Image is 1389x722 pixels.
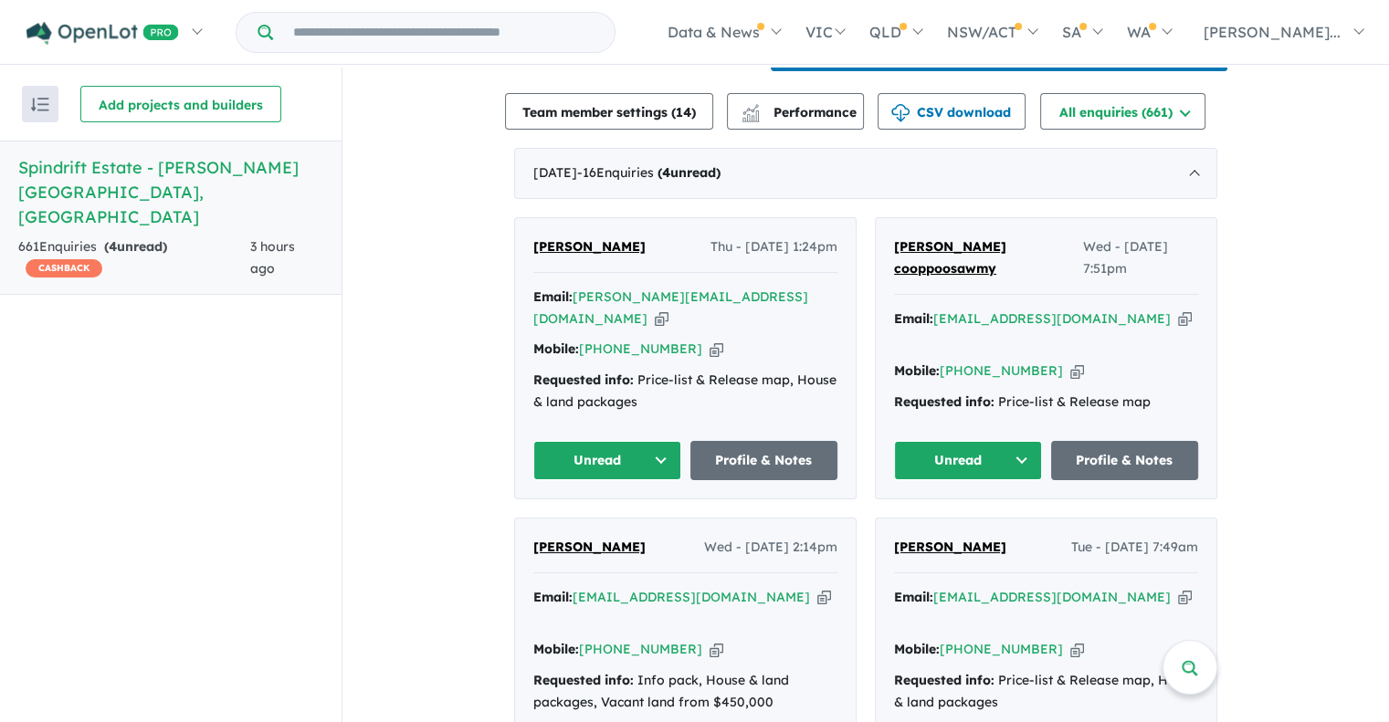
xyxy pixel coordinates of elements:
span: [PERSON_NAME] cooppoosawmy [894,238,1006,277]
span: 3 hours ago [250,238,295,277]
a: [PERSON_NAME][EMAIL_ADDRESS][DOMAIN_NAME] [533,288,808,327]
button: Copy [817,588,831,607]
strong: Mobile: [533,641,579,657]
strong: Requested info: [894,393,994,410]
button: All enquiries (661) [1040,93,1205,130]
a: [EMAIL_ADDRESS][DOMAIN_NAME] [573,589,810,605]
span: 14 [676,104,691,120]
a: [PHONE_NUMBER] [579,340,702,357]
button: Copy [1178,588,1192,607]
a: [PERSON_NAME] [533,537,646,559]
span: [PERSON_NAME] [894,539,1006,555]
button: Performance [727,93,864,130]
strong: Mobile: [533,340,579,357]
span: Wed - [DATE] 2:14pm [704,537,837,559]
button: Copy [710,340,723,359]
strong: Mobile: [894,362,940,379]
div: Price-list & Release map, House & land packages [894,670,1198,714]
input: Try estate name, suburb, builder or developer [277,13,611,52]
img: line-chart.svg [742,104,759,114]
a: [PERSON_NAME] cooppoosawmy [894,236,1083,280]
button: Unread [894,441,1042,480]
span: Thu - [DATE] 1:24pm [710,236,837,258]
div: Info pack, House & land packages, Vacant land from $450,000 [533,670,837,714]
span: 4 [109,238,117,255]
button: CSV download [878,93,1026,130]
a: [PHONE_NUMBER] [579,641,702,657]
strong: Email: [894,589,933,605]
span: [PERSON_NAME] [533,238,646,255]
button: Copy [1178,309,1192,329]
span: 4 [662,164,670,181]
span: [PERSON_NAME] [533,539,646,555]
strong: ( unread) [104,238,167,255]
div: [DATE] [514,148,1217,199]
h5: Spindrift Estate - [PERSON_NAME][GEOGRAPHIC_DATA] , [GEOGRAPHIC_DATA] [18,155,323,229]
img: download icon [891,104,910,122]
div: Price-list & Release map [894,392,1198,413]
button: Unread [533,441,681,480]
a: [PHONE_NUMBER] [940,641,1063,657]
strong: Requested info: [533,371,634,388]
span: Tue - [DATE] 7:49am [1071,537,1198,559]
strong: Email: [894,310,933,327]
a: [PHONE_NUMBER] [940,362,1063,379]
span: CASHBACK [26,259,102,277]
strong: Requested info: [533,672,634,688]
span: Performance [744,104,857,120]
a: [PERSON_NAME] [533,236,646,258]
a: [EMAIL_ADDRESS][DOMAIN_NAME] [933,310,1171,327]
img: bar-chart.svg [742,110,760,122]
strong: Mobile: [894,641,940,657]
button: Team member settings (14) [505,93,713,130]
button: Add projects and builders [80,86,281,122]
button: Copy [655,309,668,329]
strong: Requested info: [894,672,994,688]
button: Copy [1070,640,1084,659]
a: [EMAIL_ADDRESS][DOMAIN_NAME] [933,589,1171,605]
strong: Email: [533,288,573,305]
button: Copy [710,640,723,659]
span: Wed - [DATE] 7:51pm [1083,236,1198,280]
a: Profile & Notes [1051,441,1199,480]
button: Copy [1070,361,1084,381]
span: - 16 Enquir ies [577,164,721,181]
a: [PERSON_NAME] [894,537,1006,559]
strong: ( unread) [658,164,721,181]
div: Price-list & Release map, House & land packages [533,370,837,413]
strong: Email: [533,589,573,605]
img: sort.svg [31,98,49,111]
img: Openlot PRO Logo White [26,22,179,45]
div: 661 Enquir ies [18,236,250,280]
a: Profile & Notes [690,441,838,480]
span: [PERSON_NAME]... [1204,23,1341,41]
